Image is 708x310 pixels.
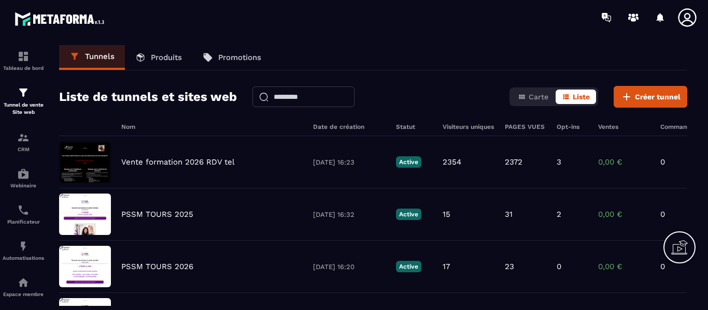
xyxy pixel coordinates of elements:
p: 0 [660,210,691,219]
p: Tableau de bord [3,65,44,71]
h6: Statut [396,123,432,130]
p: CRM [3,146,44,152]
p: 2372 [505,157,522,167]
img: formation [17,50,30,63]
a: Promotions [192,45,272,70]
h6: Ventes [598,123,650,130]
p: 0,00 € [598,210,650,219]
a: formationformationCRM [3,124,44,160]
p: [DATE] 16:32 [313,211,386,218]
p: Espace membre [3,291,44,297]
p: 0 [557,262,561,271]
span: Liste [573,93,590,101]
a: automationsautomationsWebinaire [3,160,44,196]
img: automations [17,168,30,180]
img: scheduler [17,204,30,216]
p: PSSM TOURS 2026 [121,262,193,271]
p: 0 [660,157,691,167]
p: [DATE] 16:23 [313,158,386,166]
h6: PAGES VUES [505,123,546,130]
h6: Opt-ins [557,123,588,130]
p: Active [396,261,421,272]
img: formation [17,131,30,144]
p: Vente formation 2026 RDV tel [121,157,235,167]
button: Liste [556,90,596,104]
p: 2 [557,210,561,219]
h6: Commandes [660,123,698,130]
img: image [59,141,111,183]
p: Tunnels [85,52,115,61]
img: automations [17,240,30,253]
p: 0,00 € [598,157,650,167]
a: formationformationTunnel de vente Site web [3,79,44,124]
a: formationformationTableau de bord [3,42,44,79]
p: Active [396,209,421,220]
p: Automatisations [3,255,44,261]
p: Planificateur [3,219,44,225]
img: image [59,246,111,287]
p: Active [396,156,421,168]
p: 23 [505,262,514,271]
span: Créer tunnel [635,92,681,102]
p: Tunnel de vente Site web [3,101,44,116]
button: Créer tunnel [614,86,687,108]
a: automationsautomationsEspace membre [3,269,44,305]
p: 17 [443,262,450,271]
p: 3 [557,157,561,167]
img: image [59,194,111,235]
p: 31 [505,210,513,219]
h2: Liste de tunnels et sites web [59,86,237,107]
p: 15 [443,210,450,219]
p: [DATE] 16:20 [313,263,386,271]
a: Produits [125,45,192,70]
img: logo [15,9,108,28]
p: Produits [151,53,182,62]
h6: Visiteurs uniques [443,123,494,130]
a: Tunnels [59,45,125,70]
p: 0 [660,262,691,271]
h6: Date de création [313,123,386,130]
p: Promotions [218,53,261,62]
button: Carte [512,90,555,104]
a: automationsautomationsAutomatisations [3,232,44,269]
a: schedulerschedulerPlanificateur [3,196,44,232]
img: automations [17,276,30,289]
h6: Nom [121,123,303,130]
p: 0,00 € [598,262,650,271]
p: PSSM TOURS 2025 [121,210,193,219]
span: Carte [529,93,548,101]
img: formation [17,86,30,99]
p: Webinaire [3,183,44,188]
p: 2354 [443,157,461,167]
